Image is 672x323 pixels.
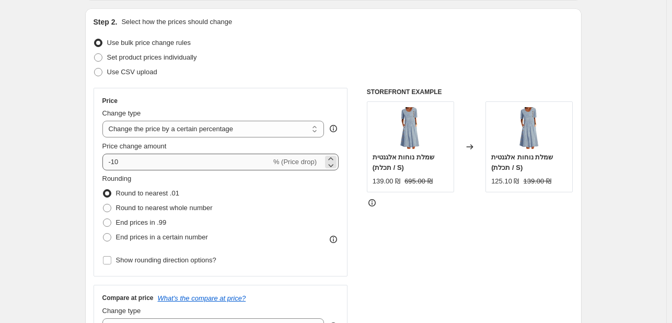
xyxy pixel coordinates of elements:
span: שמלת נוחות אלגנטית (תכלת / S) [491,153,553,171]
span: Set product prices individually [107,53,197,61]
h2: Step 2. [94,17,118,27]
span: Use bulk price change rules [107,39,191,47]
h6: STOREFRONT EXAMPLE [367,88,573,96]
div: help [328,123,339,134]
span: שמלת נוחות אלגנטית (תכלת / S) [373,153,434,171]
span: End prices in a certain number [116,233,208,241]
div: 139.00 ₪ [373,176,400,187]
strike: 139.00 ₪ [524,176,551,187]
span: Round to nearest whole number [116,204,213,212]
span: Change type [102,109,141,117]
input: -15 [102,154,271,170]
span: Rounding [102,175,132,182]
h3: Compare at price [102,294,154,302]
strike: 695.00 ₪ [404,176,432,187]
span: Use CSV upload [107,68,157,76]
div: 125.10 ₪ [491,176,519,187]
button: What's the compare at price? [158,294,246,302]
span: End prices in .99 [116,218,167,226]
span: Price change amount [102,142,167,150]
span: % (Price drop) [273,158,317,166]
img: 356_c8c083a3-2dc0-413e-aa82-534c41c3d2ef_80x.png [508,107,550,149]
span: Change type [102,307,141,315]
p: Select how the prices should change [121,17,232,27]
span: Show rounding direction options? [116,256,216,264]
h3: Price [102,97,118,105]
span: Round to nearest .01 [116,189,179,197]
img: 356_c8c083a3-2dc0-413e-aa82-534c41c3d2ef_80x.png [389,107,431,149]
